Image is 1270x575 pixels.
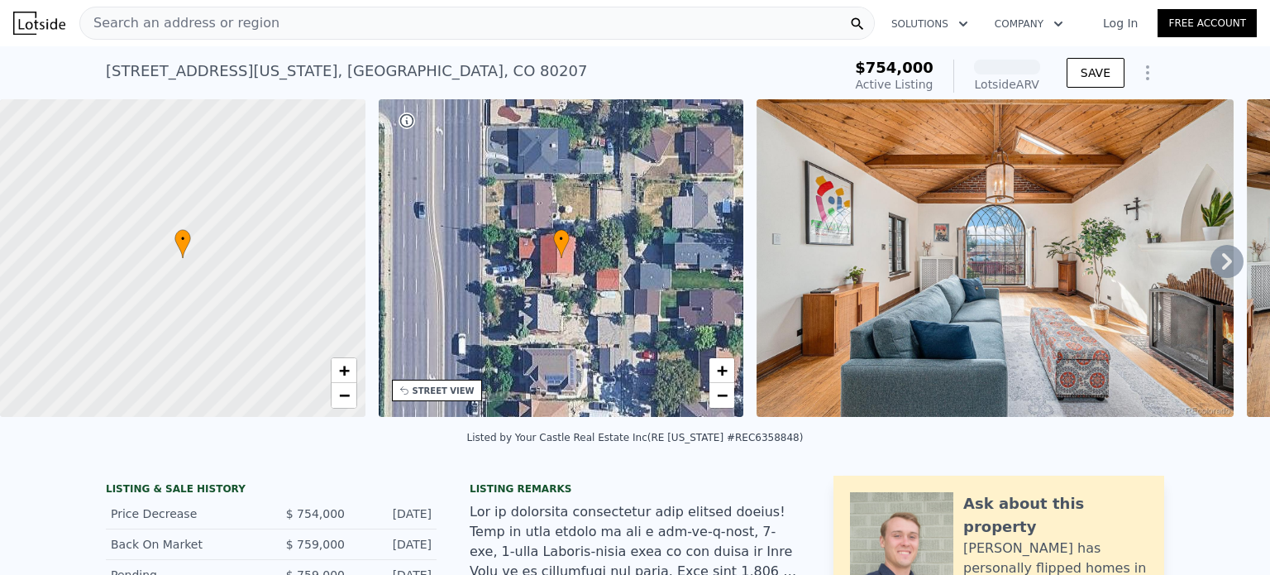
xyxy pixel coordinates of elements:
div: STREET VIEW [413,385,475,397]
span: − [338,385,349,405]
span: $754,000 [855,59,933,76]
span: $ 754,000 [286,507,345,520]
div: [STREET_ADDRESS][US_STATE] , [GEOGRAPHIC_DATA] , CO 80207 [106,60,587,83]
button: Solutions [878,9,981,39]
span: $ 759,000 [286,538,345,551]
div: Listed by Your Castle Real Estate Inc (RE [US_STATE] #REC6358848) [467,432,804,443]
a: Free Account [1158,9,1257,37]
div: Listing remarks [470,482,800,496]
span: • [174,232,191,247]
span: Search an address or region [80,13,279,33]
div: • [174,229,191,258]
div: [DATE] [358,536,432,553]
div: LISTING & SALE HISTORY [106,482,437,499]
button: SAVE [1067,58,1124,88]
div: Back On Market [111,536,258,553]
span: − [717,385,728,405]
img: Sale: 167083000 Parcel: 8499296 [757,99,1233,417]
a: Zoom in [332,358,356,383]
button: Company [981,9,1077,39]
div: • [553,229,570,258]
div: Ask about this property [963,492,1148,539]
span: + [717,360,728,381]
a: Zoom out [709,383,734,408]
div: Price Decrease [111,506,258,522]
div: Lotside ARV [974,76,1040,93]
button: Show Options [1131,56,1164,89]
div: [DATE] [358,506,432,522]
span: Active Listing [856,78,933,91]
span: • [553,232,570,247]
a: Zoom out [332,383,356,408]
a: Zoom in [709,358,734,383]
img: Lotside [13,12,65,35]
a: Log In [1083,15,1158,31]
span: + [338,360,349,381]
